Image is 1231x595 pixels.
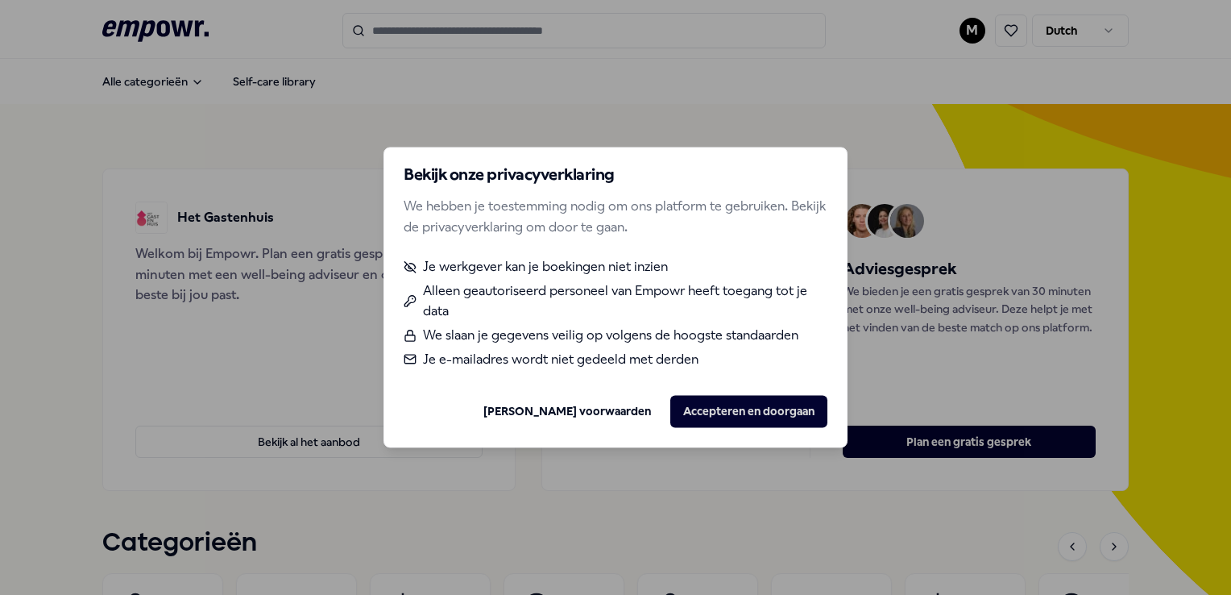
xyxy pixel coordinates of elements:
button: [PERSON_NAME] voorwaarden [470,396,664,428]
h2: Bekijk onze privacyverklaring [404,167,827,183]
li: Je werkgever kan je boekingen niet inzien [404,257,827,278]
a: [PERSON_NAME] voorwaarden [483,402,651,420]
button: Accepteren en doorgaan [670,396,827,428]
li: Je e-mailadres wordt niet gedeeld met derden [404,349,827,370]
p: We hebben je toestemming nodig om ons platform te gebruiken. Bekijk de privacyverklaring om door ... [404,196,827,237]
li: Alleen geautoriseerd personeel van Empowr heeft toegang tot je data [404,281,827,322]
li: We slaan je gegevens veilig op volgens de hoogste standaarden [404,325,827,346]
